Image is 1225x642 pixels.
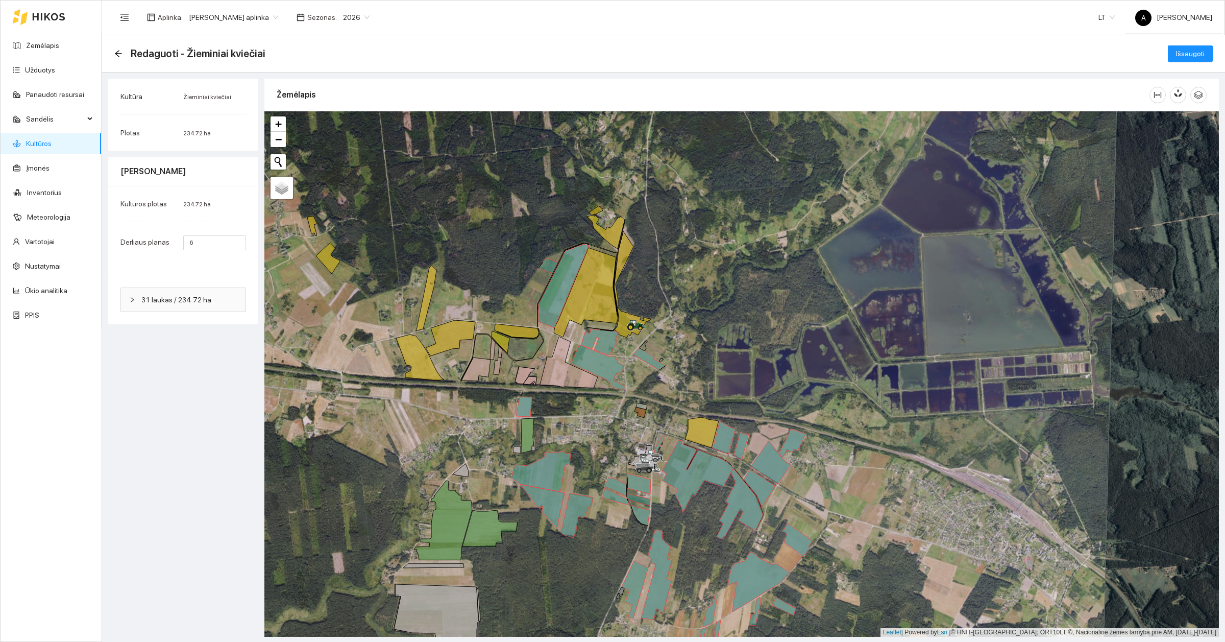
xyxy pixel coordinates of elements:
[271,116,286,132] a: Zoom in
[189,10,278,25] span: Jerzy Gvozdovicz aplinka
[120,13,129,22] span: menu-fold
[183,93,231,101] span: Žieminiai kviečiai
[277,80,1149,109] div: Žemėlapis
[25,237,55,246] a: Vartotojai
[1176,48,1205,59] span: Išsaugoti
[158,12,183,23] span: Aplinka :
[120,129,140,137] span: Plotas
[183,201,211,208] span: 234.72 ha
[275,117,282,130] span: +
[26,90,84,99] a: Panaudoti resursai
[1098,10,1115,25] span: LT
[25,262,61,270] a: Nustatymai
[1135,13,1212,21] span: [PERSON_NAME]
[880,628,1219,637] div: | Powered by © HNIT-[GEOGRAPHIC_DATA]; ORT10LT ©, Nacionalinė žemės tarnyba prie AM, [DATE]-[DATE]
[120,157,246,186] div: [PERSON_NAME]
[275,133,282,146] span: −
[1149,87,1166,103] button: column-width
[147,13,155,21] span: layout
[271,177,293,199] a: Layers
[27,213,70,221] a: Meteorologija
[1150,91,1165,99] span: column-width
[141,294,237,305] span: 31 laukas / 234.72 ha
[271,154,286,170] button: Initiate a new search
[114,50,122,58] div: Atgal
[26,164,50,172] a: Įmonės
[25,311,39,319] a: PPIS
[129,297,135,303] span: right
[25,66,55,74] a: Užduotys
[937,629,948,636] a: Esri
[183,130,211,137] span: 234.72 ha
[1168,45,1213,62] button: Išsaugoti
[307,12,337,23] span: Sezonas :
[949,629,951,636] span: |
[26,41,59,50] a: Žemėlapis
[120,200,167,208] span: Kultūros plotas
[120,92,142,101] span: Kultūra
[183,235,246,250] input: Įveskite t/Ha
[114,50,122,58] span: arrow-left
[26,109,84,129] span: Sandėlis
[1141,10,1146,26] span: A
[26,139,52,148] a: Kultūros
[343,10,370,25] span: 2026
[121,288,246,312] div: 31 laukas / 234.72 ha
[120,238,169,246] span: Derliaus planas
[271,132,286,147] a: Zoom out
[131,45,265,62] span: Redaguoti - Žieminiai kviečiai
[27,188,62,197] a: Inventorius
[25,287,67,295] a: Ūkio analitika
[297,13,305,21] span: calendar
[114,7,135,28] button: menu-fold
[883,629,901,636] a: Leaflet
